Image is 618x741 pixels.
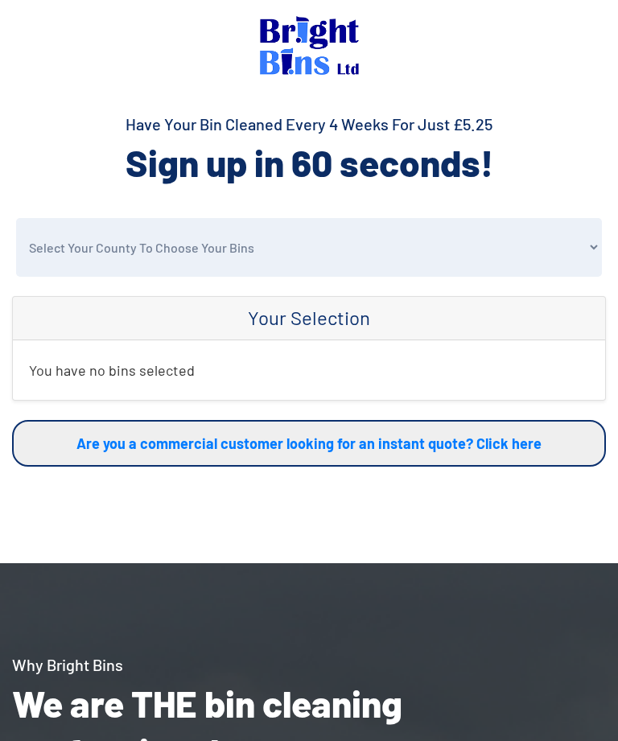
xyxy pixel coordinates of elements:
[29,356,589,384] p: You have no bins selected
[12,420,606,467] a: Are you a commercial customer looking for an instant quote? Click here
[29,307,589,330] h4: Your Selection
[12,138,606,187] h2: Sign up in 60 seconds!
[12,113,606,135] h4: Have Your Bin Cleaned Every 4 Weeks For Just £5.25
[12,653,606,676] h4: Why Bright Bins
